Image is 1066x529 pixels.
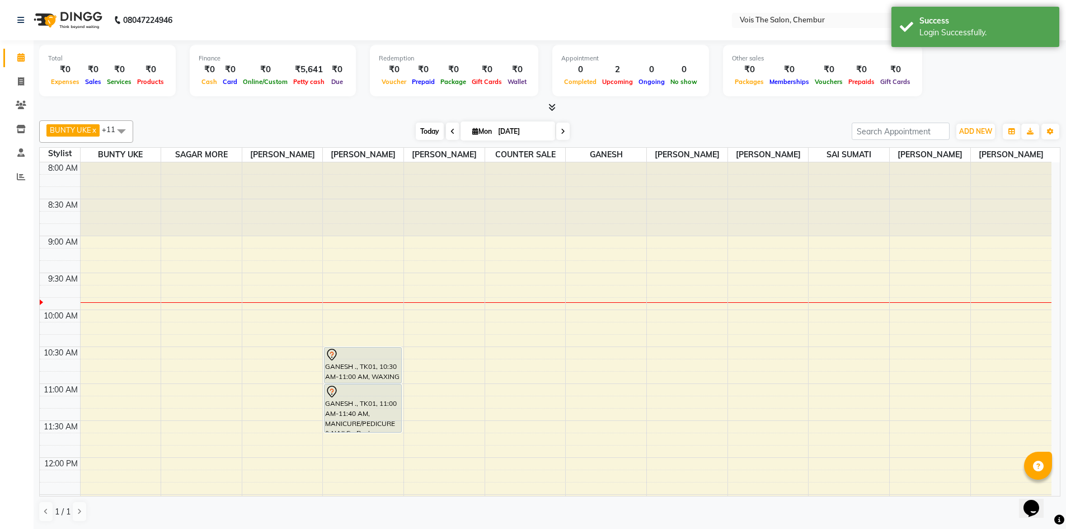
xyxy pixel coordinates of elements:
[46,236,80,248] div: 9:00 AM
[959,127,992,135] span: ADD NEW
[919,15,1051,27] div: Success
[48,78,82,86] span: Expenses
[636,63,668,76] div: 0
[495,123,551,140] input: 2025-09-01
[91,125,96,134] a: x
[134,78,167,86] span: Products
[104,63,134,76] div: ₹0
[40,148,80,160] div: Stylist
[469,63,505,76] div: ₹0
[102,125,124,134] span: +11
[379,54,529,63] div: Redemption
[599,63,636,76] div: 2
[469,78,505,86] span: Gift Cards
[404,148,485,162] span: [PERSON_NAME]
[82,63,104,76] div: ₹0
[566,148,646,162] span: GANESH
[104,78,134,86] span: Services
[379,78,409,86] span: Voucher
[636,78,668,86] span: Ongoing
[199,63,220,76] div: ₹0
[48,63,82,76] div: ₹0
[29,4,105,36] img: logo
[767,63,812,76] div: ₹0
[82,78,104,86] span: Sales
[41,347,80,359] div: 10:30 AM
[41,384,80,396] div: 11:00 AM
[877,63,913,76] div: ₹0
[123,4,172,36] b: 08047224946
[812,63,846,76] div: ₹0
[199,78,220,86] span: Cash
[505,63,529,76] div: ₹0
[1019,484,1055,518] iframe: chat widget
[416,123,444,140] span: Today
[240,63,290,76] div: ₹0
[379,63,409,76] div: ₹0
[55,506,71,518] span: 1 / 1
[956,124,995,139] button: ADD NEW
[561,63,599,76] div: 0
[199,54,347,63] div: Finance
[409,63,438,76] div: ₹0
[846,63,877,76] div: ₹0
[220,78,240,86] span: Card
[81,148,161,162] span: BUNTY UKE
[890,148,970,162] span: [PERSON_NAME]
[732,63,767,76] div: ₹0
[647,148,727,162] span: [PERSON_NAME]
[134,63,167,76] div: ₹0
[323,148,403,162] span: [PERSON_NAME]
[46,273,80,285] div: 9:30 AM
[485,148,566,162] span: COUNTER SALE
[161,148,242,162] span: SAGAR MORE
[46,162,80,174] div: 8:00 AM
[732,54,913,63] div: Other sales
[561,78,599,86] span: Completed
[846,78,877,86] span: Prepaids
[41,310,80,322] div: 10:00 AM
[971,148,1051,162] span: [PERSON_NAME]
[42,495,80,507] div: 12:30 PM
[42,458,80,470] div: 12:00 PM
[505,78,529,86] span: Wallet
[469,127,495,135] span: Mon
[46,199,80,211] div: 8:30 AM
[48,54,167,63] div: Total
[767,78,812,86] span: Memberships
[668,78,700,86] span: No show
[852,123,950,140] input: Search Appointment
[220,63,240,76] div: ₹0
[290,63,327,76] div: ₹5,641
[599,78,636,86] span: Upcoming
[732,78,767,86] span: Packages
[327,63,347,76] div: ₹0
[561,54,700,63] div: Appointment
[41,421,80,433] div: 11:30 AM
[809,148,889,162] span: SAI SUMATI
[328,78,346,86] span: Due
[919,27,1051,39] div: Login Successfully.
[50,125,91,134] span: BUNTY UKE
[242,148,323,162] span: [PERSON_NAME]
[409,78,438,86] span: Prepaid
[877,78,913,86] span: Gift Cards
[325,348,401,383] div: GANESH ., TK01, 10:30 AM-11:00 AM, WAXING [DEMOGRAPHIC_DATA] - Full Arms
[240,78,290,86] span: Online/Custom
[438,78,469,86] span: Package
[812,78,846,86] span: Vouchers
[325,385,401,432] div: GANESH ., TK01, 11:00 AM-11:40 AM, MANICURE/PEDICURE & NAILS - Basic Pedicure
[438,63,469,76] div: ₹0
[290,78,327,86] span: Petty cash
[728,148,809,162] span: [PERSON_NAME]
[668,63,700,76] div: 0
